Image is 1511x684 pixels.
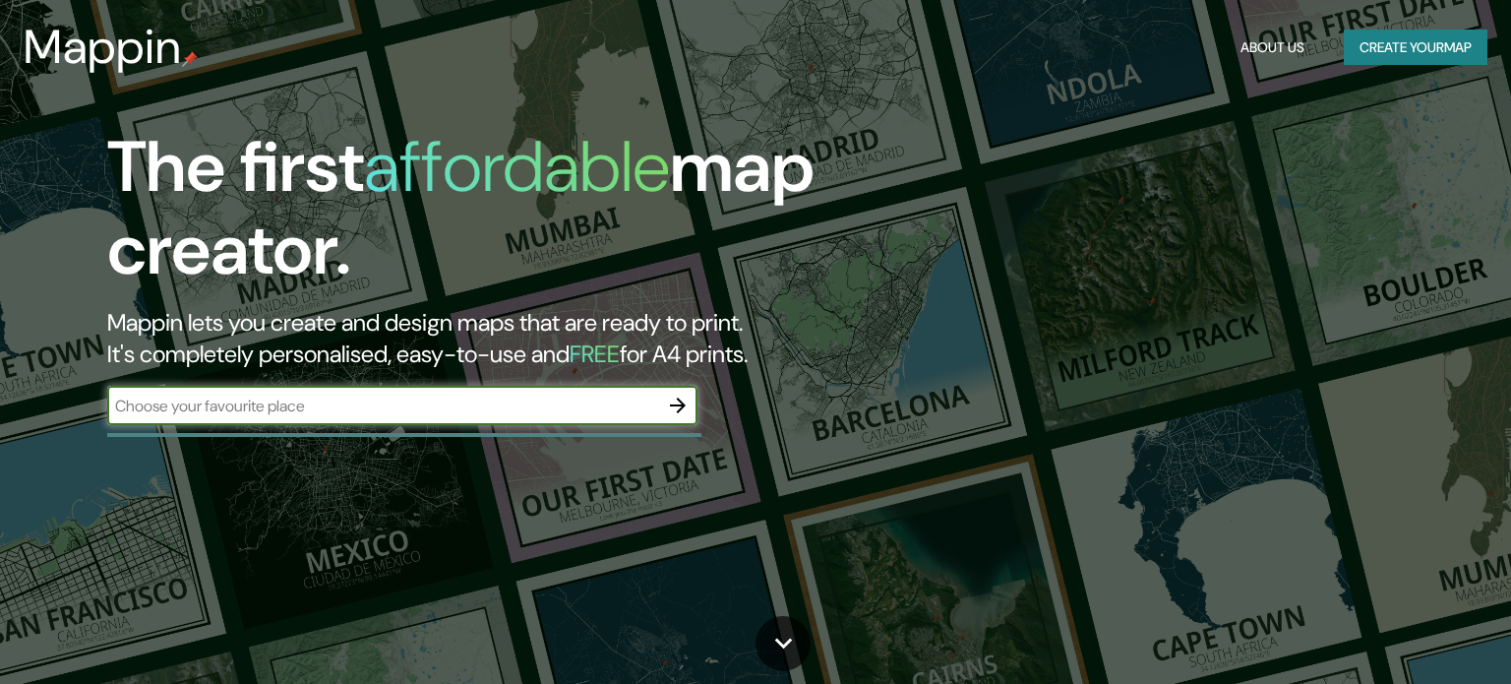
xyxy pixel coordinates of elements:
button: About Us [1233,30,1312,66]
h3: Mappin [24,20,182,75]
h1: affordable [364,121,670,213]
button: Create yourmap [1344,30,1487,66]
img: mappin-pin [182,51,198,67]
h2: Mappin lets you create and design maps that are ready to print. It's completely personalised, eas... [107,307,863,370]
input: Choose your favourite place [107,395,658,417]
h5: FREE [570,339,620,369]
h1: The first map creator. [107,126,863,307]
